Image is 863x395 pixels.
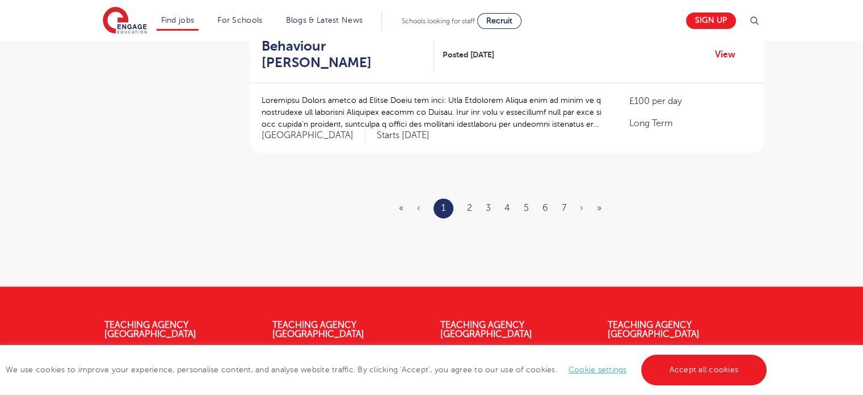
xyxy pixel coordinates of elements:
[597,203,601,213] a: Last
[477,13,521,29] a: Recruit
[399,203,403,213] span: «
[467,203,472,213] a: 2
[286,16,363,24] a: Blogs & Latest News
[441,201,445,215] a: 1
[217,16,262,24] a: For Schools
[686,13,736,29] a: Sign up
[524,203,529,213] a: 5
[486,16,512,25] span: Recruit
[262,38,426,71] h2: Behaviour [PERSON_NAME]
[262,94,607,130] p: Loremipsu Dolors ametco ad Elitse Doeiu tem inci: Utla Etdolorem Aliqua enim ad minim ve q nostru...
[262,38,435,71] a: Behaviour [PERSON_NAME]
[377,130,430,142] p: Starts [DATE]
[569,365,627,374] a: Cookie settings
[608,320,700,339] a: Teaching Agency [GEOGRAPHIC_DATA]
[715,47,744,62] a: View
[6,365,769,374] span: We use cookies to improve your experience, personalise content, and analyse website traffic. By c...
[417,203,420,213] span: ‹
[262,130,365,142] span: [GEOGRAPHIC_DATA]
[104,320,196,339] a: Teaching Agency [GEOGRAPHIC_DATA]
[580,203,583,213] a: Next
[629,94,752,108] p: £100 per day
[103,7,147,35] img: Engage Education
[504,203,510,213] a: 4
[443,49,494,61] span: Posted [DATE]
[440,320,532,339] a: Teaching Agency [GEOGRAPHIC_DATA]
[641,355,767,385] a: Accept all cookies
[486,203,491,213] a: 3
[542,203,548,213] a: 6
[161,16,195,24] a: Find jobs
[629,117,752,130] p: Long Term
[272,320,364,339] a: Teaching Agency [GEOGRAPHIC_DATA]
[562,203,566,213] a: 7
[402,17,475,25] span: Schools looking for staff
